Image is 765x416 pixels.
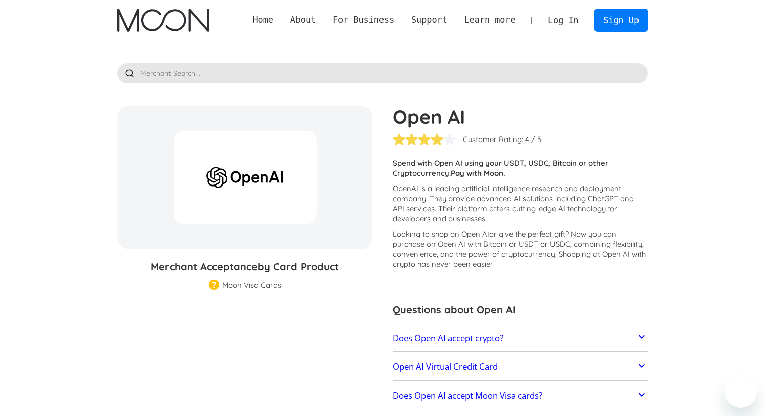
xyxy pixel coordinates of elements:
[539,9,587,31] a: Log In
[290,14,316,26] div: About
[393,302,648,317] h3: Questions about Open AI
[282,14,324,26] div: About
[456,14,524,26] div: Learn more
[594,9,647,31] a: Sign Up
[117,9,209,32] a: home
[403,14,455,26] div: Support
[451,168,505,178] strong: Pay with Moon.
[489,229,565,239] span: or give the perfect gift
[393,229,648,269] p: Looking to shop on Open AI ? Now you can purchase on Open AI with Bitcoin or USDT or USDC, combin...
[244,14,282,26] a: Home
[393,158,648,178] p: Spend with Open AI using your USDT, USDC, Bitcoin or other Cryptocurrency.
[393,362,498,372] h2: Open AI Virtual Credit Card
[324,14,403,26] div: For Business
[411,14,447,26] div: Support
[393,356,648,378] a: Open AI Virtual Credit Card
[117,63,648,83] input: Merchant Search ...
[333,14,394,26] div: For Business
[725,376,757,408] iframe: 启动消息传送窗口的按钮
[117,9,209,32] img: Moon Logo
[258,260,339,273] span: by Card Product
[117,259,372,274] h3: Merchant Acceptance
[458,134,523,145] div: - Customer Rating:
[393,333,503,343] h2: Does Open AI accept crypto?
[393,385,648,406] a: Does Open AI accept Moon Visa cards?
[393,391,542,401] h2: Does Open AI accept Moon Visa cards?
[393,183,648,224] p: OpenAI is a leading artificial intelligence research and deployment company. They provide advance...
[222,280,281,290] div: Moon Visa Cards
[393,328,648,349] a: Does Open AI accept crypto?
[393,106,648,128] h1: Open AI
[531,134,541,145] div: / 5
[464,14,515,26] div: Learn more
[525,134,529,145] div: 4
